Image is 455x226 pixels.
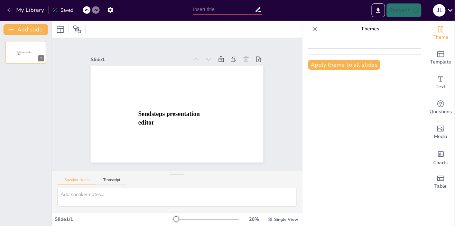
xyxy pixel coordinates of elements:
[55,24,66,35] div: Layout
[435,183,447,190] span: Table
[91,56,189,63] div: Slide 1
[434,133,448,140] span: Media
[73,25,81,33] span: Position
[38,55,44,61] div: 1
[308,60,380,70] button: Apply theme to all slides
[430,58,452,66] span: Template
[3,24,48,35] button: Add slide
[427,95,455,120] div: Get real-time input from your audience
[427,70,455,95] div: Add text boxes
[138,110,200,126] span: Sendsteps presentation editor
[274,217,298,222] span: Single View
[57,178,96,185] button: Speaker Notes
[52,7,74,13] div: Saved
[434,159,448,167] span: Charts
[6,41,46,63] div: 1
[387,3,421,17] button: Present
[17,51,31,55] span: Sendsteps presentation editor
[246,216,262,223] div: 26 %
[436,83,446,91] span: Text
[427,145,455,170] div: Add charts and graphs
[193,4,254,14] input: Insert title
[427,120,455,145] div: Add images, graphics, shapes or video
[433,3,446,17] button: J L
[430,108,452,116] span: Questions
[96,178,127,185] button: Transcript
[5,4,47,16] button: My Library
[427,21,455,46] div: Change the overall theme
[55,216,173,223] div: Slide 1 / 1
[433,33,449,41] span: Theme
[427,170,455,195] div: Add a table
[433,4,446,17] div: J L
[321,21,420,37] p: Themes
[427,46,455,70] div: Add ready made slides
[372,3,385,17] button: Export to PowerPoint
